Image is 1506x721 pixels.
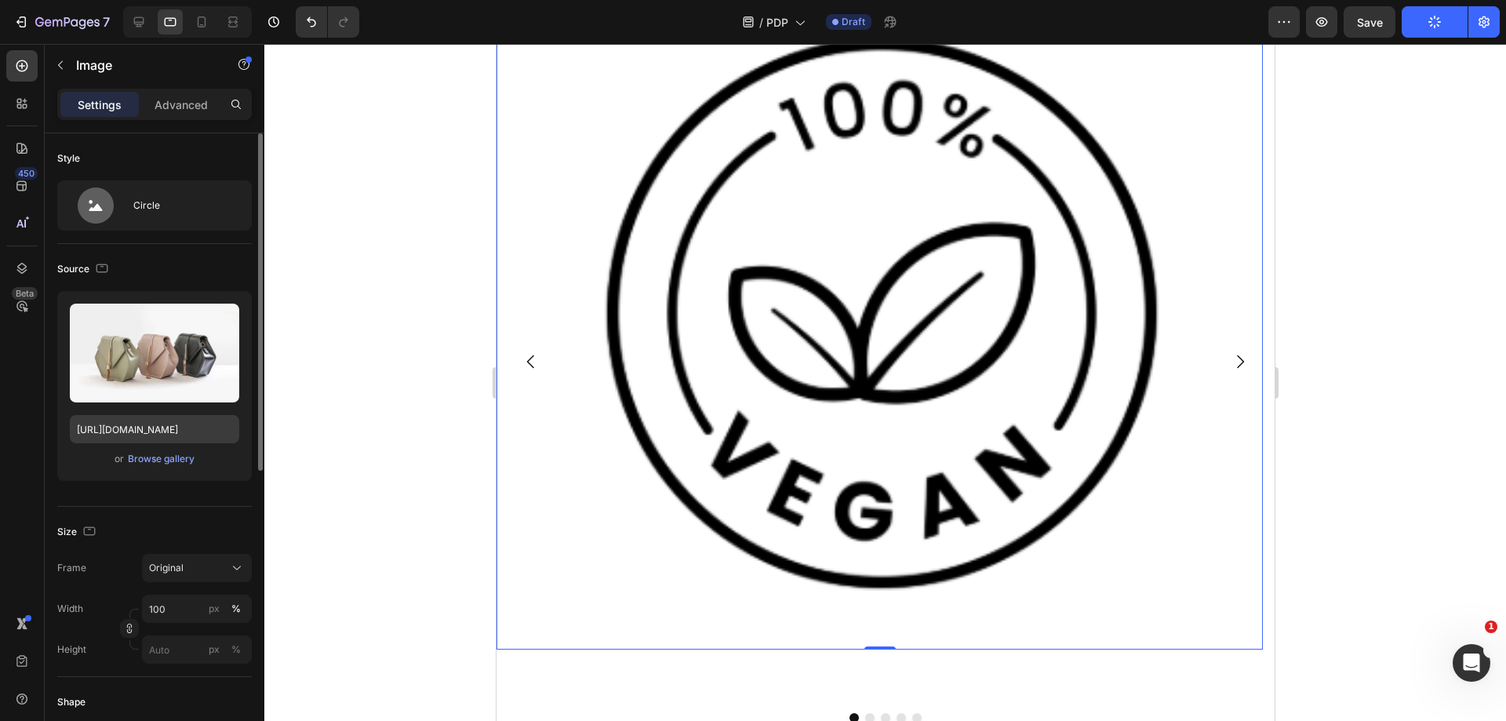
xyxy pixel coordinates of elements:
[142,554,252,582] button: Original
[12,287,38,300] div: Beta
[369,497,378,506] button: Dot
[155,96,208,113] p: Advanced
[103,13,110,31] p: 7
[142,595,252,623] input: px%
[497,44,1275,721] iframe: Design area
[722,209,766,253] button: Carousel Next Arrow
[227,599,246,618] button: px
[57,561,86,575] label: Frame
[351,541,595,569] strong: 1200+ Happy Customers
[57,522,99,543] div: Size
[57,151,80,166] div: Style
[759,14,763,31] span: /
[57,643,86,657] label: Height
[296,6,359,38] div: Undo/Redo
[128,452,195,466] div: Browse gallery
[353,497,362,506] button: Dot
[766,14,788,31] span: PDP
[205,599,224,618] button: %
[842,15,865,29] span: Draft
[416,497,425,506] button: Dot
[400,497,409,506] button: Dot
[142,635,252,664] input: px%
[133,188,229,224] div: Circle
[70,415,239,443] input: https://example.com/image.jpg
[115,450,124,468] span: or
[231,602,241,616] div: %
[57,259,111,280] div: Source
[205,640,224,659] button: %
[15,167,38,180] div: 450
[227,640,246,659] button: px
[209,643,220,657] div: px
[57,695,85,709] div: Shape
[6,6,117,38] button: 7
[57,602,83,616] label: Width
[1344,6,1395,38] button: Save
[127,451,195,467] button: Browse gallery
[384,497,394,506] button: Dot
[1453,644,1490,682] iframe: Intercom live chat
[1485,621,1497,633] span: 1
[231,643,241,657] div: %
[78,96,122,113] p: Settings
[76,56,209,75] p: Image
[149,561,184,575] span: Original
[209,602,220,616] div: px
[1357,16,1383,29] span: Save
[70,304,239,402] img: preview-image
